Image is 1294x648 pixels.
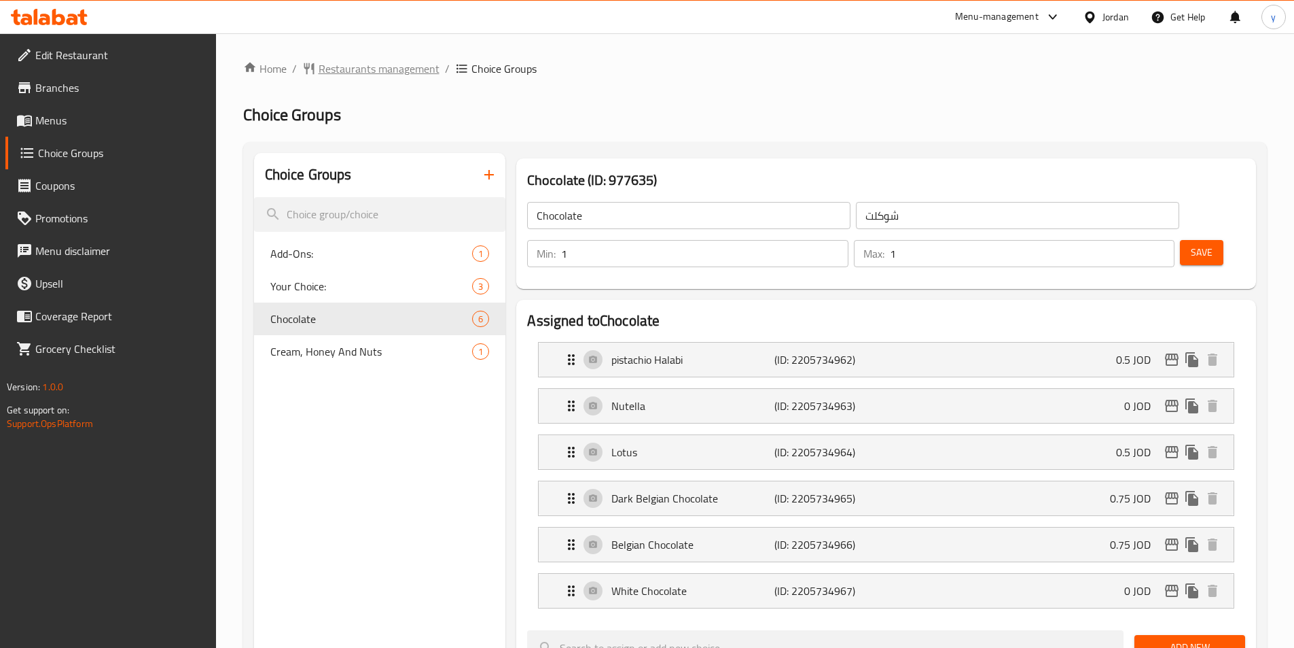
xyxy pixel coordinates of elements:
button: duplicate [1182,396,1202,416]
span: Add-Ons: [270,245,473,262]
span: Choice Groups [243,99,341,130]
span: Coupons [35,177,205,194]
span: 1 [473,248,488,260]
div: Expand [539,528,1234,562]
span: Coverage Report [35,308,205,324]
div: Your Choice:3 [254,270,506,303]
p: 0.5 JOD [1116,352,1162,368]
button: Save [1180,240,1223,265]
p: 0.5 JOD [1116,444,1162,460]
div: Add-Ons:1 [254,237,506,270]
span: y [1271,10,1276,24]
p: Dark Belgian Chocolate [611,490,774,507]
p: 0.75 JOD [1110,536,1162,553]
p: Max: [863,245,884,262]
p: (ID: 2205734964) [774,444,883,460]
button: delete [1202,349,1223,370]
a: Coupons [5,169,216,202]
div: Expand [539,481,1234,515]
a: Grocery Checklist [5,332,216,365]
p: pistachio Halabi [611,352,774,368]
li: / [445,61,450,77]
button: edit [1162,349,1182,370]
a: Coverage Report [5,300,216,332]
span: Get support on: [7,401,69,419]
li: Expand [527,429,1245,475]
div: Cream, Honey And Nuts1 [254,335,506,368]
span: 1.0.0 [42,378,63,396]
p: 0 JOD [1124,398,1162,414]
button: delete [1202,442,1223,462]
div: Menu-management [955,9,1039,25]
p: Belgian Chocolate [611,536,774,553]
p: White Chocolate [611,583,774,599]
h2: Assigned to Chocolate [527,311,1245,331]
div: Jordan [1102,10,1129,24]
div: Choices [472,245,489,262]
span: Choice Groups [38,145,205,161]
span: Promotions [35,210,205,226]
p: 0 JOD [1124,583,1162,599]
a: Choice Groups [5,137,216,169]
span: Chocolate [270,311,473,327]
a: Menus [5,104,216,137]
span: 6 [473,313,488,326]
p: (ID: 2205734966) [774,536,883,553]
button: delete [1202,396,1223,416]
div: Chocolate6 [254,303,506,335]
p: (ID: 2205734965) [774,490,883,507]
span: Restaurants management [319,61,439,77]
span: 3 [473,280,488,293]
a: Menu disclaimer [5,235,216,267]
p: Lotus [611,444,774,460]
button: edit [1162,534,1182,555]
span: Edit Restaurant [35,47,205,63]
button: duplicate [1182,581,1202,601]
div: Choices [472,278,489,294]
a: Upsell [5,267,216,300]
li: Expand [527,568,1245,614]
li: Expand [527,383,1245,429]
p: Min: [537,245,556,262]
li: / [292,61,297,77]
div: Choices [472,343,489,360]
span: Save [1191,244,1212,261]
li: Expand [527,475,1245,522]
button: edit [1162,488,1182,509]
button: delete [1202,534,1223,555]
h2: Choice Groups [265,165,352,185]
span: Branches [35,80,205,96]
button: edit [1162,581,1182,601]
button: delete [1202,488,1223,509]
a: Support.OpsPlatform [7,415,93,432]
span: Cream, Honey And Nuts [270,343,473,360]
nav: breadcrumb [243,61,1267,77]
input: search [254,197,506,232]
button: duplicate [1182,442,1202,462]
div: Expand [539,435,1234,469]
div: Expand [539,343,1234,377]
span: Version: [7,378,40,396]
div: Expand [539,574,1234,608]
p: (ID: 2205734967) [774,583,883,599]
span: Menus [35,112,205,129]
p: 0.75 JOD [1110,490,1162,507]
a: Home [243,61,287,77]
span: Your Choice: [270,278,473,294]
p: Nutella [611,398,774,414]
p: (ID: 2205734963) [774,398,883,414]
li: Expand [527,337,1245,383]
button: duplicate [1182,349,1202,370]
button: delete [1202,581,1223,601]
a: Branches [5,71,216,104]
button: duplicate [1182,534,1202,555]
span: Choice Groups [471,61,537,77]
div: Expand [539,389,1234,423]
div: Choices [472,311,489,327]
button: edit [1162,396,1182,416]
button: duplicate [1182,488,1202,509]
span: Menu disclaimer [35,243,205,259]
h3: Chocolate (ID: 977635) [527,169,1245,191]
p: (ID: 2205734962) [774,352,883,368]
span: Upsell [35,275,205,292]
